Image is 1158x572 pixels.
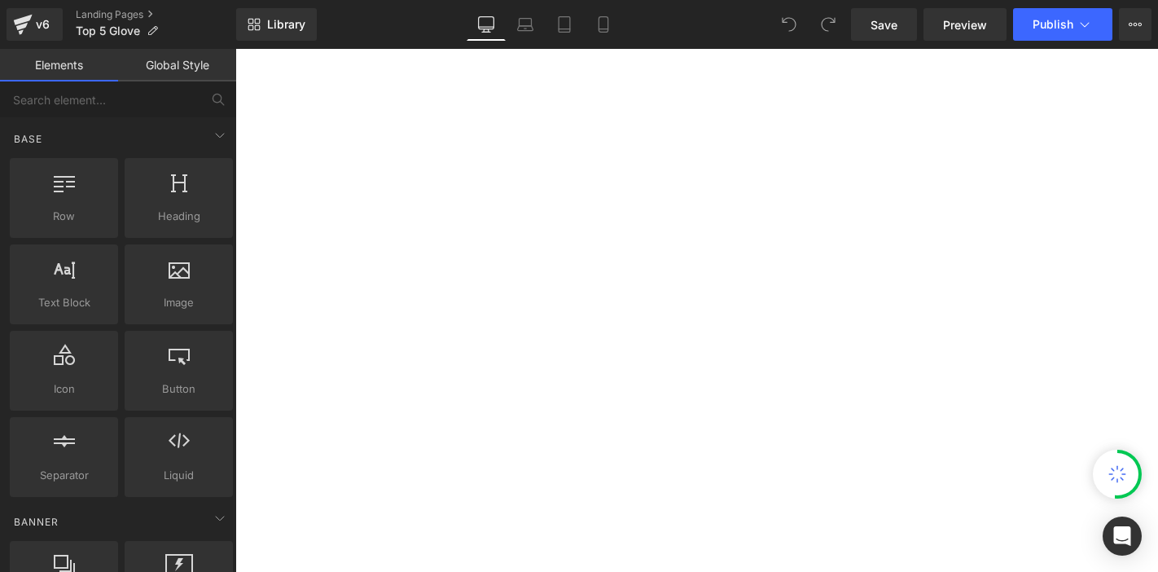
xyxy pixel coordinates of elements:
[923,8,1007,41] a: Preview
[129,467,228,484] span: Liquid
[584,8,623,41] a: Mobile
[1033,18,1073,31] span: Publish
[871,16,897,33] span: Save
[1013,8,1112,41] button: Publish
[773,8,805,41] button: Undo
[15,294,113,311] span: Text Block
[129,208,228,225] span: Heading
[15,208,113,225] span: Row
[1119,8,1151,41] button: More
[267,17,305,32] span: Library
[76,8,236,21] a: Landing Pages
[76,24,140,37] span: Top 5 Glove
[129,381,228,398] span: Button
[236,8,317,41] a: New Library
[943,16,987,33] span: Preview
[12,131,44,147] span: Base
[33,14,53,35] div: v6
[12,514,60,530] span: Banner
[7,8,63,41] a: v6
[506,8,545,41] a: Laptop
[15,467,113,484] span: Separator
[467,8,506,41] a: Desktop
[15,381,113,398] span: Icon
[545,8,584,41] a: Tablet
[118,49,236,81] a: Global Style
[129,294,228,311] span: Image
[1103,517,1142,556] div: Open Intercom Messenger
[812,8,844,41] button: Redo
